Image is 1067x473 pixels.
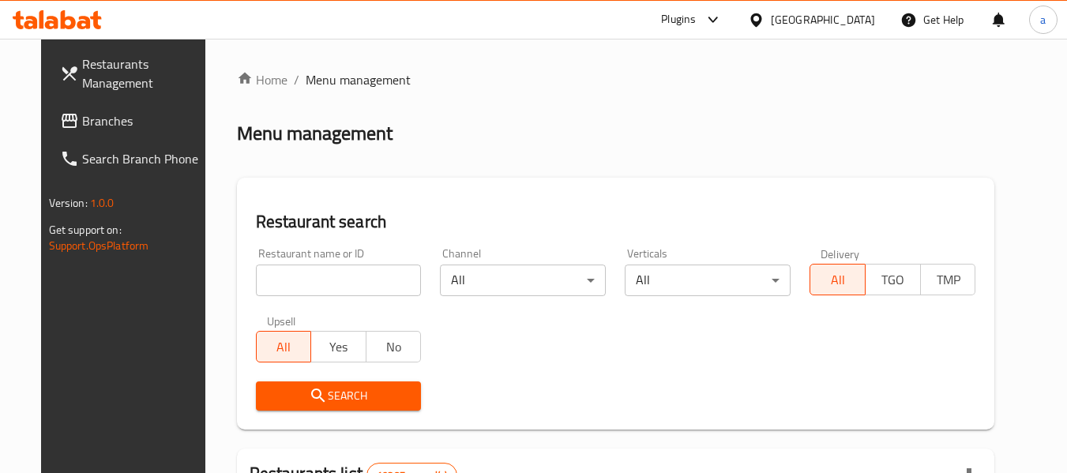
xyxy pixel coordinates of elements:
[82,149,207,168] span: Search Branch Phone
[49,193,88,213] span: Version:
[927,268,970,291] span: TMP
[47,45,220,102] a: Restaurants Management
[440,265,606,296] div: All
[865,264,921,295] button: TGO
[256,210,976,234] h2: Restaurant search
[237,121,393,146] h2: Menu management
[49,220,122,240] span: Get support on:
[49,235,149,256] a: Support.OpsPlatform
[1040,11,1046,28] span: a
[310,331,366,362] button: Yes
[47,102,220,140] a: Branches
[625,265,791,296] div: All
[366,331,422,362] button: No
[237,70,995,89] nav: breadcrumb
[306,70,411,89] span: Menu management
[810,264,866,295] button: All
[294,70,299,89] li: /
[47,140,220,178] a: Search Branch Phone
[256,265,422,296] input: Search for restaurant name or ID..
[872,268,915,291] span: TGO
[817,268,859,291] span: All
[821,248,860,259] label: Delivery
[237,70,287,89] a: Home
[267,315,296,326] label: Upsell
[771,11,875,28] div: [GEOGRAPHIC_DATA]
[317,336,360,359] span: Yes
[256,331,312,362] button: All
[82,54,207,92] span: Restaurants Management
[263,336,306,359] span: All
[661,10,696,29] div: Plugins
[269,386,409,406] span: Search
[90,193,115,213] span: 1.0.0
[82,111,207,130] span: Branches
[920,264,976,295] button: TMP
[373,336,415,359] span: No
[256,381,422,411] button: Search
